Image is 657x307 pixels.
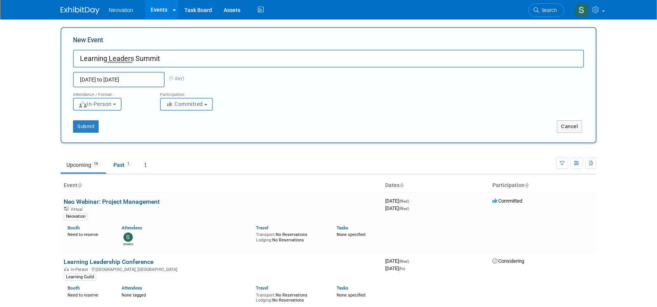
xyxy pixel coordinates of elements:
[256,298,272,303] span: Lodging:
[525,182,528,188] a: Sort by Participation Type
[385,198,411,204] span: [DATE]
[64,207,69,211] img: Virtual Event
[256,225,268,231] a: Travel
[71,207,85,212] span: Virtual
[385,265,405,271] span: [DATE]
[410,198,411,204] span: -
[73,120,99,133] button: Submit
[160,87,235,97] div: Participation:
[64,258,153,265] a: Learning Leadership Conference
[489,179,596,192] th: Participation
[64,267,69,271] img: In-Person Event
[125,161,132,167] span: 1
[492,258,524,264] span: Considering
[64,266,379,272] div: [GEOGRAPHIC_DATA], [GEOGRAPHIC_DATA]
[574,3,589,17] img: Susan Hurrell
[78,101,112,107] span: In-Person
[122,291,250,298] div: None tagged
[61,179,382,192] th: Event
[64,213,88,220] div: Neovation
[73,98,122,111] button: In-Person
[385,205,409,211] span: [DATE]
[109,7,133,13] span: Neovation
[557,120,582,133] button: Cancel
[337,293,365,298] span: None specified
[123,232,133,242] img: Susan Hurrell
[256,232,276,237] span: Transport:
[399,267,405,271] span: (Fri)
[73,87,148,97] div: Attendance / Format:
[73,50,584,68] input: Name of Trade Show / Conference
[385,258,411,264] span: [DATE]
[165,76,184,81] span: (1 day)
[61,7,99,14] img: ExhibitDay
[337,225,348,231] a: Tasks
[73,36,103,48] label: New Event
[256,291,325,303] div: No Reservations No Reservations
[78,182,82,188] a: Sort by Event Name
[68,291,110,298] div: Need to reserve
[256,231,325,243] div: No Reservations No Reservations
[108,158,137,172] a: Past1
[256,293,276,298] span: Transport:
[399,259,409,264] span: (Wed)
[256,238,272,243] span: Lodging:
[399,199,409,203] span: (Wed)
[123,242,133,246] div: Susan Hurrell
[337,285,348,291] a: Tasks
[539,7,557,13] span: Search
[92,161,100,167] span: 19
[64,198,160,205] a: Neo Webinar: Project Management
[528,3,564,17] a: Search
[68,231,110,238] div: Need to reserve
[399,206,409,211] span: (Wed)
[122,225,142,231] a: Attendees
[165,101,203,107] span: Committed
[382,179,489,192] th: Dates
[337,232,365,237] span: None specified
[160,98,213,111] button: Committed
[71,267,90,272] span: In-Person
[61,158,106,172] a: Upcoming19
[68,225,80,231] a: Booth
[400,182,403,188] a: Sort by Start Date
[122,285,142,291] a: Attendees
[256,285,268,291] a: Travel
[64,274,96,281] div: Learning Guild
[492,198,522,204] span: Committed
[410,258,411,264] span: -
[68,285,80,291] a: Booth
[73,72,165,87] input: Start Date - End Date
